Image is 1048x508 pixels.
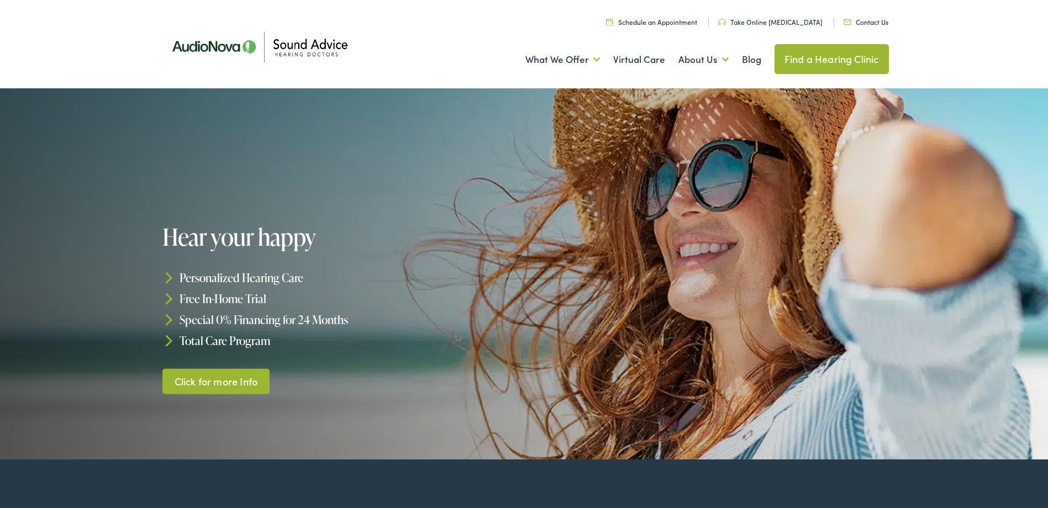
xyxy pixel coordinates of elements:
a: Contact Us [844,17,888,27]
li: Special 0% Financing for 24 Months [162,309,529,330]
a: About Us [678,39,729,80]
a: Blog [742,39,761,80]
li: Total Care Program [162,330,529,351]
a: Find a Hearing Clinic [775,44,889,74]
img: Icon representing mail communication in a unique green color, indicative of contact or communicat... [844,19,851,25]
a: What We Offer [525,39,600,80]
li: Free In-Home Trial [162,288,529,309]
a: Click for more Info [162,368,270,394]
h1: Hear your happy [162,224,498,250]
a: Virtual Care [613,39,665,80]
li: Personalized Hearing Care [162,267,529,288]
img: Headphone icon in a unique green color, suggesting audio-related services or features. [718,19,726,25]
img: Calendar icon in a unique green color, symbolizing scheduling or date-related features. [606,18,613,25]
a: Take Online [MEDICAL_DATA] [718,17,823,27]
a: Schedule an Appointment [606,17,697,27]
